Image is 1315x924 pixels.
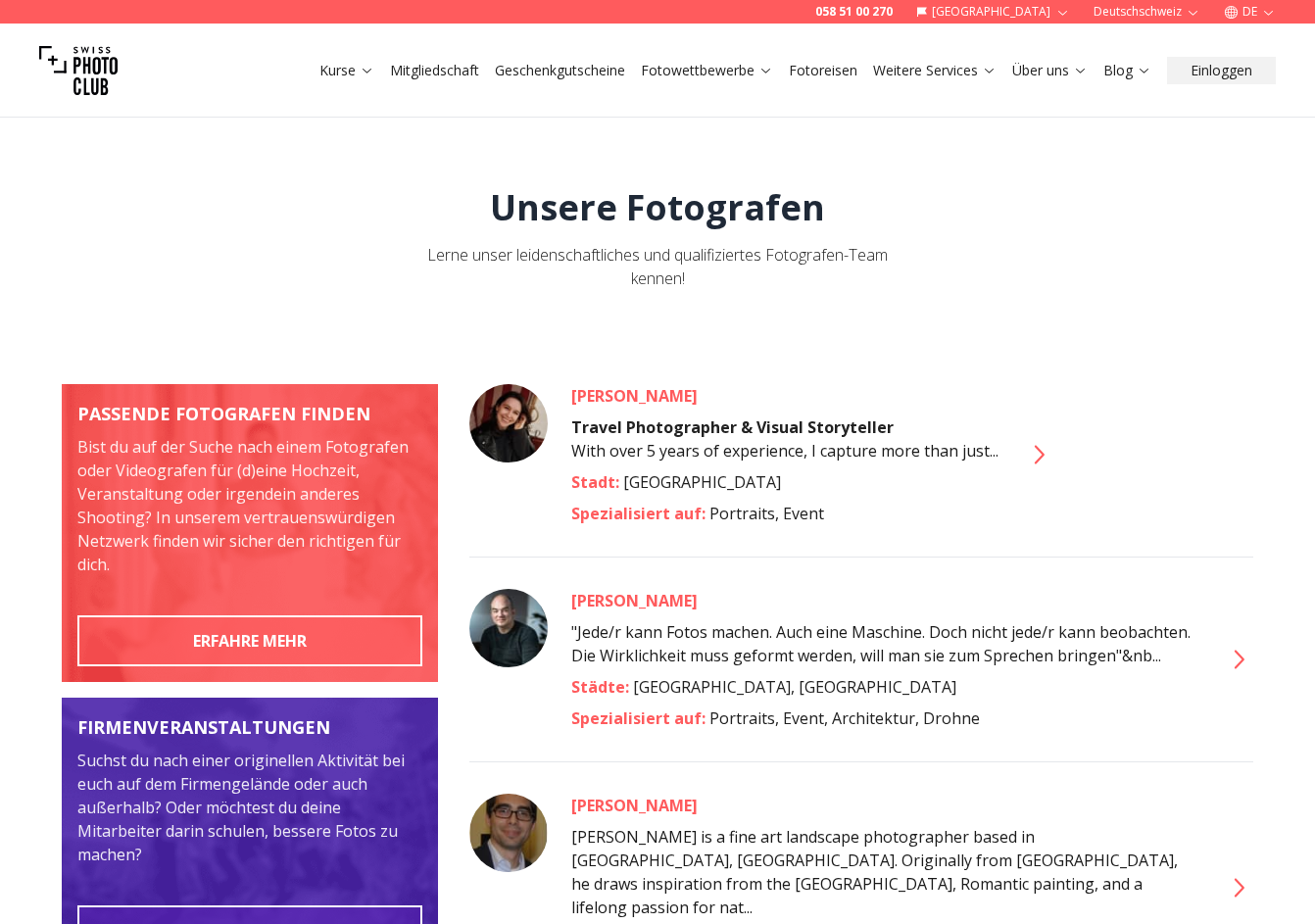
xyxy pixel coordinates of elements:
[495,61,625,80] a: Geschenkgutscheine
[77,400,422,427] div: PASSENDE FOTOGRAFEN FINDEN
[571,589,1198,612] a: [PERSON_NAME]
[571,503,709,524] span: Spezialisiert auf :
[77,615,422,666] button: ERFAHRE MEHR
[427,244,888,289] span: Lerne unser leidenschaftliches und qualifiziertes Fotografen-Team kennen!
[571,794,1198,817] a: [PERSON_NAME]
[571,826,1178,918] span: [PERSON_NAME] is a fine art landscape photographer based in [GEOGRAPHIC_DATA], [GEOGRAPHIC_DATA]....
[390,61,479,80] a: Mitgliedschaft
[77,436,409,575] span: Bist du auf der Suche nach einem Fotografen oder Videografen für (d)eine Hochzeit, Veranstaltung ...
[1096,57,1159,84] button: Blog
[571,502,998,525] div: Portraits, Event
[62,384,438,682] a: Meet the teamPASSENDE FOTOGRAFEN FINDENBist du auf der Suche nach einem Fotografen oder Videograf...
[77,750,405,865] span: Suchst du nach einer originellen Aktivität bei euch auf dem Firmengelände oder auch außerhalb? Od...
[781,57,865,84] button: Fotoreisen
[469,384,548,462] img: Ana Uretii
[571,621,1191,666] span: "Jede/r kann Fotos machen. Auch eine Maschine. Doch nicht jede/r kann beobachten. Die Wirklichkei...
[571,384,998,408] a: [PERSON_NAME]
[641,61,773,80] a: Fotowettbewerbe
[789,61,857,80] a: Fotoreisen
[1167,57,1276,84] button: Einloggen
[571,415,998,462] span: With over 5 years of experience, I capture more than just...
[319,61,374,80] a: Kurse
[865,57,1004,84] button: Weitere Services
[487,57,633,84] button: Geschenkgutscheine
[39,31,118,110] img: Swiss photo club
[382,57,487,84] button: Mitgliedschaft
[571,471,623,493] span: Stadt :
[1012,61,1088,80] a: Über uns
[571,676,633,698] span: Städte :
[571,706,1198,730] div: Portraits, Event, Architektur, Drohne
[571,416,894,438] strong: Travel Photographer & Visual Storyteller
[571,675,1198,699] div: [GEOGRAPHIC_DATA], [GEOGRAPHIC_DATA]
[469,589,548,667] img: Andi Keller
[1004,57,1096,84] button: Über uns
[77,713,422,741] div: FIRMENVERANSTALTUNGEN
[571,707,709,729] span: Spezialisiert auf :
[469,794,548,872] img: Andrea Sanchini
[312,57,382,84] button: Kurse
[62,384,438,682] img: Meet the team
[633,57,781,84] button: Fotowettbewerbe
[1103,61,1151,80] a: Blog
[571,470,998,494] div: [GEOGRAPHIC_DATA]
[490,188,825,227] h1: Unsere Fotografen
[815,4,893,20] a: 058 51 00 270
[873,61,997,80] a: Weitere Services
